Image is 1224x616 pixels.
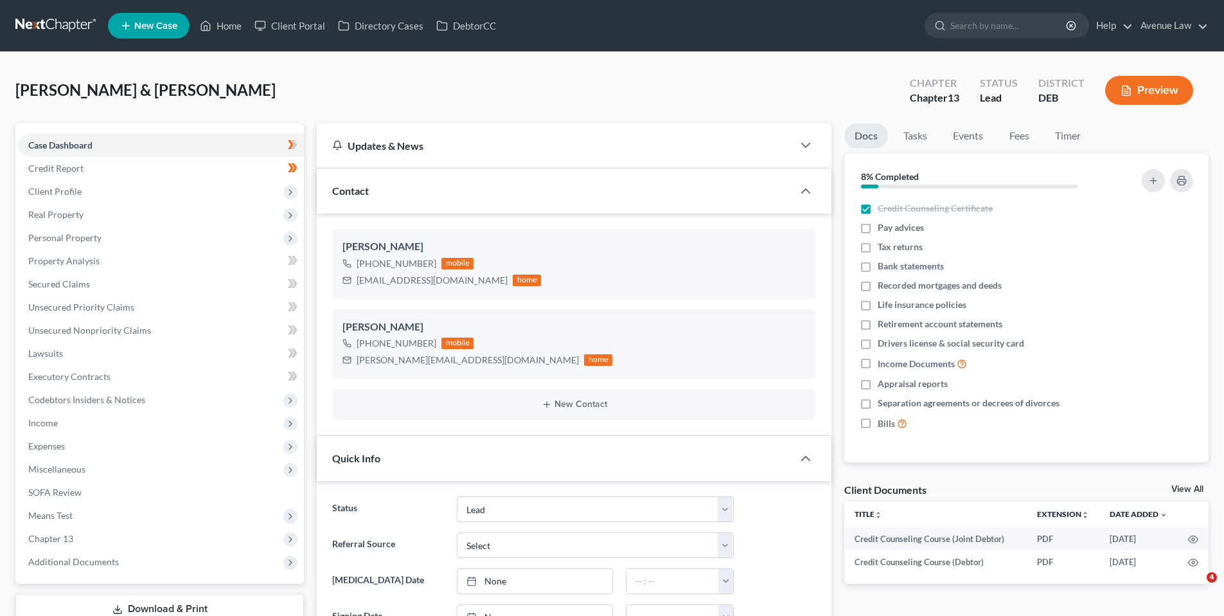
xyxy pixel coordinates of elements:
[28,417,58,428] span: Income
[1037,509,1089,519] a: Extensionunfold_more
[332,139,777,152] div: Updates & News
[1180,572,1211,603] iframe: Intercom live chat
[28,371,111,382] span: Executory Contracts
[1105,76,1193,105] button: Preview
[28,556,119,567] span: Additional Documents
[18,319,304,342] a: Unsecured Nonpriority Claims
[1081,511,1089,519] i: unfold_more
[878,260,944,273] span: Bank statements
[1027,527,1099,550] td: PDF
[1090,14,1133,37] a: Help
[893,123,937,149] a: Tasks
[878,240,923,253] span: Tax returns
[28,348,63,359] span: Lawsuits
[18,296,304,319] a: Unsecured Priority Claims
[980,91,1018,105] div: Lead
[513,275,541,286] div: home
[878,377,948,390] span: Appraisal reports
[878,279,1002,292] span: Recorded mortgages and deeds
[342,239,806,255] div: [PERSON_NAME]
[28,209,84,220] span: Real Property
[1045,123,1091,149] a: Timer
[626,569,719,593] input: -- : --
[844,527,1027,550] td: Credit Counseling Course (Joint Debtor)
[441,338,474,349] div: mobile
[28,533,73,544] span: Chapter 13
[18,157,304,180] a: Credit Report
[430,14,502,37] a: DebtorCC
[18,134,304,157] a: Case Dashboard
[18,365,304,388] a: Executory Contracts
[844,123,888,149] a: Docs
[28,510,73,521] span: Means Test
[332,452,380,464] span: Quick Info
[28,278,90,289] span: Secured Claims
[1099,550,1178,574] td: [DATE]
[1099,527,1178,550] td: [DATE]
[18,481,304,504] a: SOFA Review
[28,440,65,451] span: Expenses
[357,337,436,350] div: [PHONE_NUMBER]
[1038,91,1085,105] div: DEB
[441,258,474,269] div: mobile
[28,464,85,475] span: Miscellaneous
[18,273,304,296] a: Secured Claims
[1027,550,1099,574] td: PDF
[28,325,151,336] span: Unsecured Nonpriority Claims
[1038,76,1085,91] div: District
[193,14,248,37] a: Home
[28,140,93,150] span: Case Dashboard
[878,202,993,215] span: Credit Counseling Certificate
[878,318,1002,331] span: Retirement account statements
[878,417,895,430] span: Bills
[457,569,612,593] a: None
[1207,572,1217,583] span: 4
[910,91,959,105] div: Chapter
[134,21,177,31] span: New Case
[998,123,1040,149] a: Fees
[357,274,508,287] div: [EMAIL_ADDRESS][DOMAIN_NAME]
[28,232,102,243] span: Personal Property
[28,394,145,405] span: Codebtors Insiders & Notices
[28,302,134,313] span: Unsecured Priority Claims
[342,320,806,335] div: [PERSON_NAME]
[980,76,1018,91] div: Status
[357,354,579,367] div: [PERSON_NAME][EMAIL_ADDRESS][DOMAIN_NAME]
[878,337,1024,350] span: Drivers license & social security card
[326,532,450,558] label: Referral Source
[326,496,450,522] label: Status
[28,186,82,197] span: Client Profile
[28,255,100,266] span: Property Analysis
[342,399,806,410] button: New Contact
[1134,14,1208,37] a: Avenue Law
[948,91,959,104] span: 13
[910,76,959,91] div: Chapter
[15,80,276,99] span: [PERSON_NAME] & [PERSON_NAME]
[844,550,1027,574] td: Credit Counseling Course (Debtor)
[874,511,882,519] i: unfold_more
[878,298,966,311] span: Life insurance policies
[332,14,430,37] a: Directory Cases
[28,487,82,498] span: SOFA Review
[357,257,436,270] div: [PHONE_NUMBER]
[1160,511,1167,519] i: expand_more
[18,249,304,273] a: Property Analysis
[28,163,84,174] span: Credit Report
[1110,509,1167,519] a: Date Added expand_more
[584,354,612,366] div: home
[332,185,369,197] span: Contact
[878,221,924,234] span: Pay advices
[878,358,955,370] span: Income Documents
[18,342,304,365] a: Lawsuits
[943,123,993,149] a: Events
[326,568,450,594] label: [MEDICAL_DATA] Date
[861,171,919,182] strong: 8% Completed
[855,509,882,519] a: Titleunfold_more
[950,14,1068,37] input: Search by name...
[844,483,927,496] div: Client Documents
[878,397,1060,410] span: Separation agreements or decrees of divorces
[248,14,332,37] a: Client Portal
[1171,485,1203,494] a: View All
